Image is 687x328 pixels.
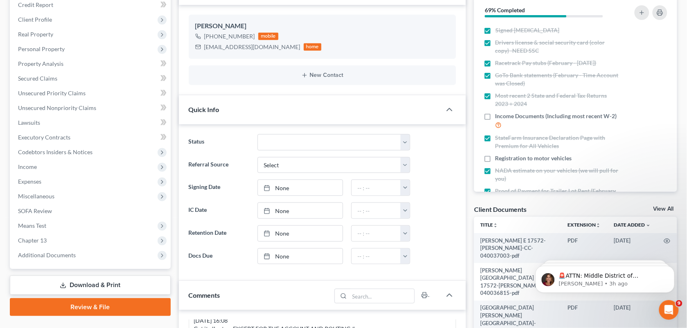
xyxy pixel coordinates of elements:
label: Referral Source [185,157,253,173]
span: Lawsuits [18,119,40,126]
label: Status [185,134,253,151]
span: Credit Report [18,1,53,8]
a: Secured Claims [11,71,171,86]
button: New Contact [195,72,450,79]
span: Client Profile [18,16,52,23]
input: Search... [350,289,415,303]
iframe: Intercom notifications message [523,249,687,306]
label: Docs Due [185,248,253,265]
div: [EMAIL_ADDRESS][DOMAIN_NAME] [204,43,301,51]
div: home [304,43,322,51]
input: -- : -- [352,180,401,195]
div: Client Documents [474,205,527,213]
input: -- : -- [352,226,401,241]
a: None [258,226,343,241]
a: None [258,203,343,218]
a: None [258,249,343,264]
span: Personal Property [18,45,65,52]
td: [DATE] [608,233,658,263]
a: Lawsuits [11,115,171,130]
a: Extensionunfold_more [568,222,601,228]
input: -- : -- [352,203,401,218]
a: Property Analysis [11,56,171,71]
span: Registration to motor vehicles [495,154,572,162]
strong: 69% Completed [485,7,525,13]
a: Unsecured Priority Claims [11,86,171,101]
span: Racetrack Pay stubs (February - [DATE]) [495,59,597,67]
a: Download & Print [10,276,171,295]
div: [PHONE_NUMBER] [204,32,255,40]
a: Titleunfold_more [481,222,498,228]
span: Miscellaneous [18,193,54,200]
td: [PERSON_NAME][GEOGRAPHIC_DATA] D 17572-[PERSON_NAME]-CC-040036815-pdf [474,263,561,301]
i: expand_more [646,223,651,228]
a: Review & File [10,298,171,316]
span: Most recent 2 State and Federal Tax Returns 2023 + 2024 [495,92,619,108]
input: -- : -- [352,249,401,264]
span: Income Documents (Including most recent W-2) [495,112,617,120]
a: Executory Contracts [11,130,171,145]
td: PDF [561,233,608,263]
span: Expenses [18,178,41,185]
i: unfold_more [596,223,601,228]
label: Signing Date [185,180,253,196]
span: Quick Info [189,106,219,113]
span: GoTo Bank statements (February - Time Account was Closed) [495,71,619,88]
span: NADA estimate on your vehicles (we will pull for you) [495,166,619,183]
span: StateFarm Insurance Declaration Page with Premium for All Vehicles [495,134,619,150]
span: Chapter 13 [18,237,47,244]
span: Unsecured Nonpriority Claims [18,104,96,111]
a: Unsecured Nonpriority Claims [11,101,171,115]
span: Proof of Payment for Trailer Lot Rent (February - Current) [495,187,619,203]
span: Codebtors Insiders & Notices [18,148,93,155]
span: Unsecured Priority Claims [18,90,86,97]
span: Signed [MEDICAL_DATA] [495,26,559,34]
span: Executory Contracts [18,134,70,141]
span: Means Test [18,222,46,229]
div: [PERSON_NAME] [195,21,450,31]
a: None [258,180,343,195]
span: Secured Claims [18,75,57,82]
label: Retention Date [185,225,253,242]
span: Property Analysis [18,60,63,67]
a: Date Added expand_more [614,222,651,228]
iframe: Intercom live chat [659,300,679,320]
span: Comments [189,291,220,299]
i: unfold_more [493,223,498,228]
span: Real Property [18,31,53,38]
div: mobile [258,33,279,40]
span: Additional Documents [18,252,76,258]
span: Drivers license & social security card (color copy) -NEED SSC [495,38,619,55]
a: SOFA Review [11,204,171,218]
span: SOFA Review [18,207,52,214]
td: [PERSON_NAME] E 17572-[PERSON_NAME]-CC-040037003-pdf [474,233,561,263]
a: View All [653,206,674,212]
label: IC Date [185,202,253,219]
span: 9 [676,300,682,307]
span: Income [18,163,37,170]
